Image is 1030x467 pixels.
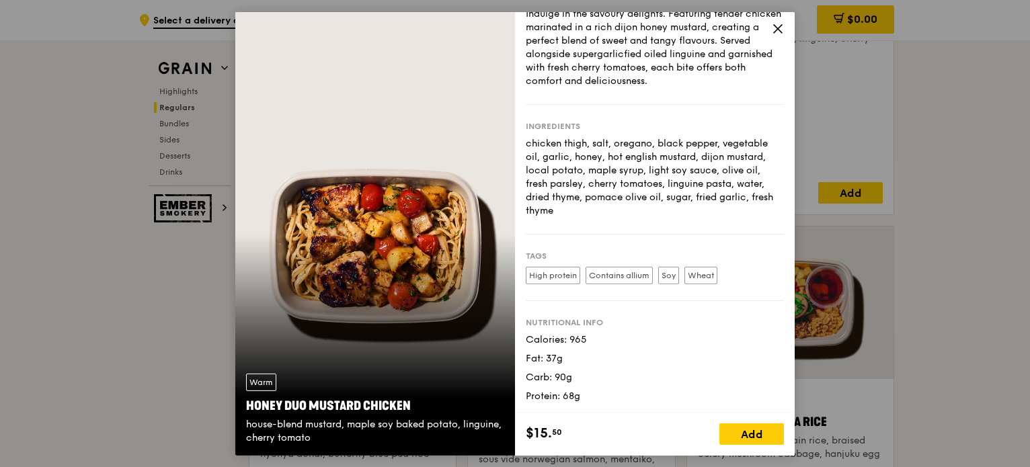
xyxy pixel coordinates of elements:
[684,266,717,284] label: Wheat
[246,418,504,445] div: house-blend mustard, maple soy baked potato, linguine, cherry tomato
[526,333,784,346] div: Calories: 965
[526,266,580,284] label: High protein
[719,423,784,445] div: Add
[246,396,504,415] div: Honey Duo Mustard Chicken
[526,370,784,384] div: Carb: 90g
[658,266,679,284] label: Soy
[552,427,562,437] span: 50
[526,7,784,87] div: Indulge in the savoury delights. Featuring tender chicken marinated in a rich dijon honey mustard...
[526,389,784,402] div: Protein: 68g
[586,266,653,284] label: Contains allium
[526,351,784,365] div: Fat: 37g
[526,120,784,131] div: Ingredients
[526,423,552,443] span: $15.
[526,316,784,327] div: Nutritional info
[246,374,276,391] div: Warm
[526,136,784,217] div: chicken thigh, salt, oregano, black pepper, vegetable oil, garlic, honey, hot english mustard, di...
[526,250,784,261] div: Tags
